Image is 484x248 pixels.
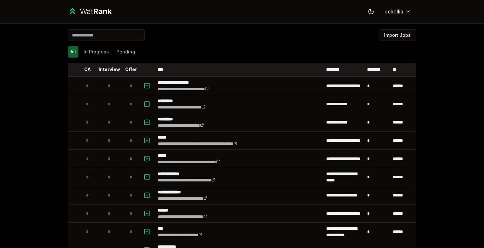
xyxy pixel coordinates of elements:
button: Import Jobs [379,29,416,41]
p: Offer [125,66,137,73]
button: pchellia [379,6,416,17]
button: Pending [114,46,138,58]
button: In Progress [81,46,111,58]
span: Rank [93,7,112,16]
p: OA [84,66,91,73]
div: Wat [80,6,112,17]
a: WatRank [68,6,112,17]
span: pchellia [384,8,403,15]
button: All [68,46,78,58]
p: Interview [99,66,120,73]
